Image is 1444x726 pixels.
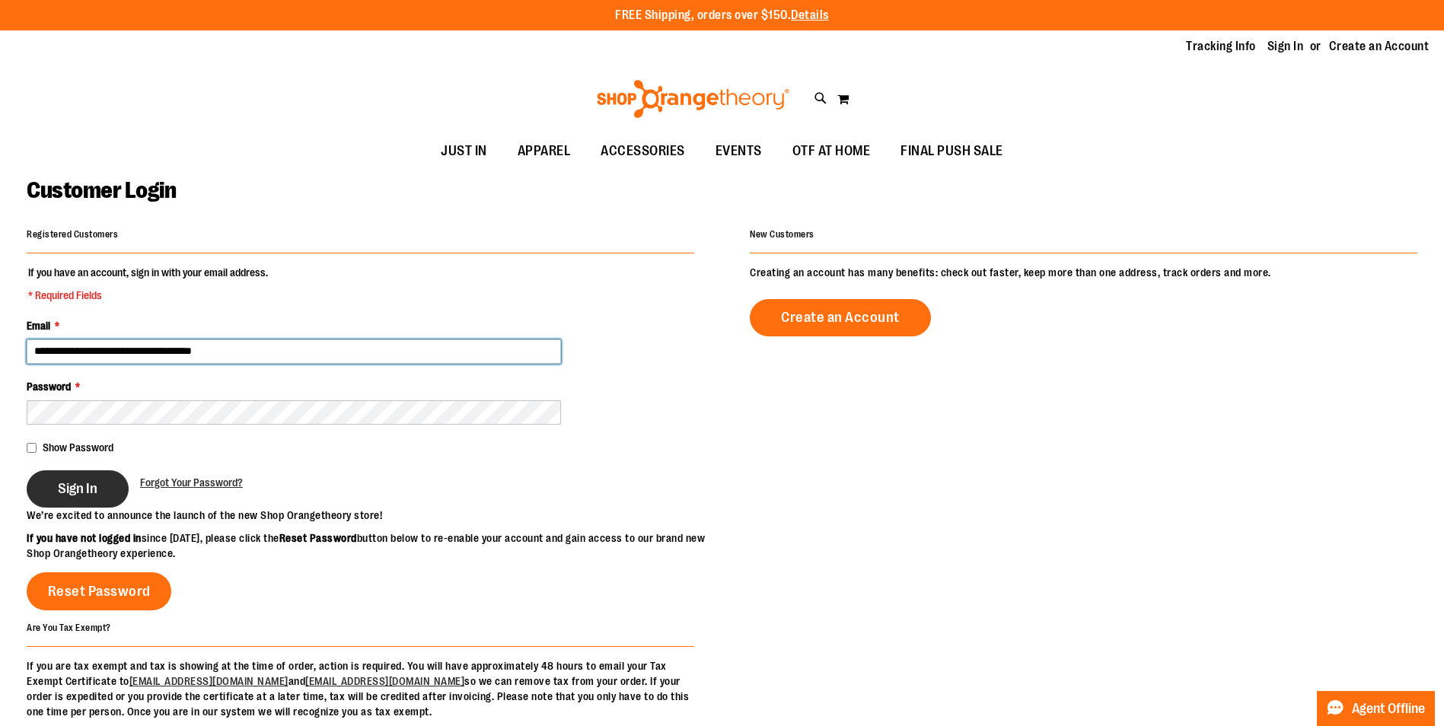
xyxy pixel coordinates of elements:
[27,530,722,561] p: since [DATE], please click the button below to re-enable your account and gain access to our bran...
[27,532,142,544] strong: If you have not logged in
[1186,38,1256,55] a: Tracking Info
[27,622,111,632] strong: Are You Tax Exempt?
[502,134,586,169] a: APPAREL
[140,476,243,489] span: Forgot Your Password?
[27,381,71,393] span: Password
[585,134,700,169] a: ACCESSORIES
[27,229,118,240] strong: Registered Customers
[601,134,685,168] span: ACCESSORIES
[28,288,268,303] span: * Required Fields
[750,229,814,240] strong: New Customers
[750,265,1417,280] p: Creating an account has many benefits: check out faster, keep more than one address, track orders...
[27,508,722,523] p: We’re excited to announce the launch of the new Shop Orangetheory store!
[441,134,487,168] span: JUST IN
[27,572,171,610] a: Reset Password
[1329,38,1430,55] a: Create an Account
[305,675,464,687] a: [EMAIL_ADDRESS][DOMAIN_NAME]
[58,480,97,497] span: Sign In
[48,583,151,600] span: Reset Password
[129,675,288,687] a: [EMAIL_ADDRESS][DOMAIN_NAME]
[27,177,176,203] span: Customer Login
[781,309,900,326] span: Create an Account
[777,134,886,169] a: OTF AT HOME
[594,80,792,118] img: Shop Orangetheory
[279,532,357,544] strong: Reset Password
[27,265,269,303] legend: If you have an account, sign in with your email address.
[1267,38,1304,55] a: Sign In
[792,134,871,168] span: OTF AT HOME
[700,134,777,169] a: EVENTS
[1352,702,1425,716] span: Agent Offline
[885,134,1018,169] a: FINAL PUSH SALE
[518,134,571,168] span: APPAREL
[27,470,129,508] button: Sign In
[43,441,113,454] span: Show Password
[750,299,931,336] a: Create an Account
[791,8,829,22] a: Details
[901,134,1003,168] span: FINAL PUSH SALE
[27,320,50,332] span: Email
[1317,691,1435,726] button: Agent Offline
[426,134,502,169] a: JUST IN
[27,658,694,719] p: If you are tax exempt and tax is showing at the time of order, action is required. You will have ...
[615,7,829,24] p: FREE Shipping, orders over $150.
[140,475,243,490] a: Forgot Your Password?
[716,134,762,168] span: EVENTS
